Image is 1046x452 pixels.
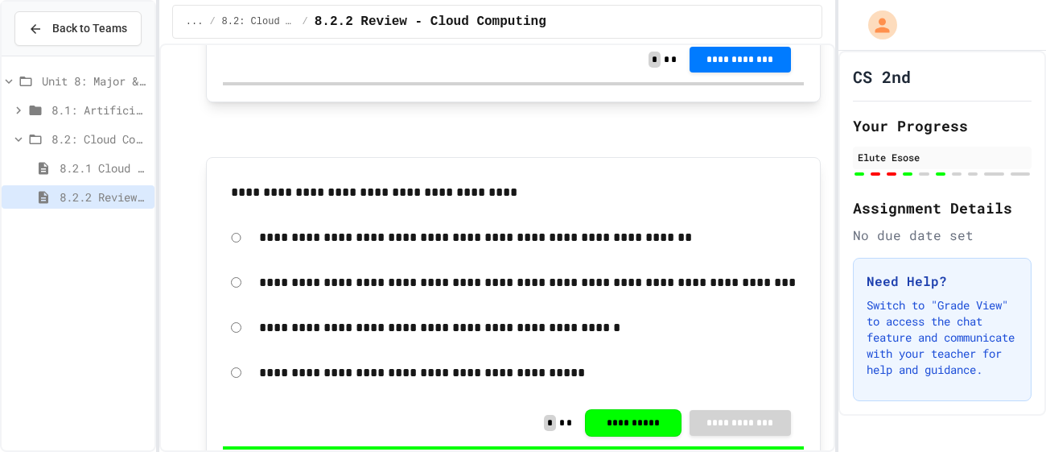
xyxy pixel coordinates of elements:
[315,12,546,31] span: 8.2.2 Review - Cloud Computing
[42,73,148,89] span: Unit 8: Major & Emerging Technologies
[51,131,148,147] span: 8.2: Cloud Computing
[60,160,148,176] span: 8.2.1 Cloud Computing: Transforming the Digital World
[853,226,1032,245] div: No due date set
[851,6,901,44] div: My Account
[867,272,1018,291] h3: Need Help?
[853,114,1032,137] h2: Your Progress
[222,15,296,28] span: 8.2: Cloud Computing
[51,102,148,118] span: 8.1: Artificial Intelligence Basics
[60,189,148,205] span: 8.2.2 Review - Cloud Computing
[853,65,911,88] h1: CS 2nd
[303,15,308,28] span: /
[209,15,215,28] span: /
[853,197,1032,219] h2: Assignment Details
[867,297,1018,378] p: Switch to "Grade View" to access the chat feature and communicate with your teacher for help and ...
[186,15,204,28] span: ...
[858,150,1027,164] div: Elute Esose
[52,20,127,37] span: Back to Teams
